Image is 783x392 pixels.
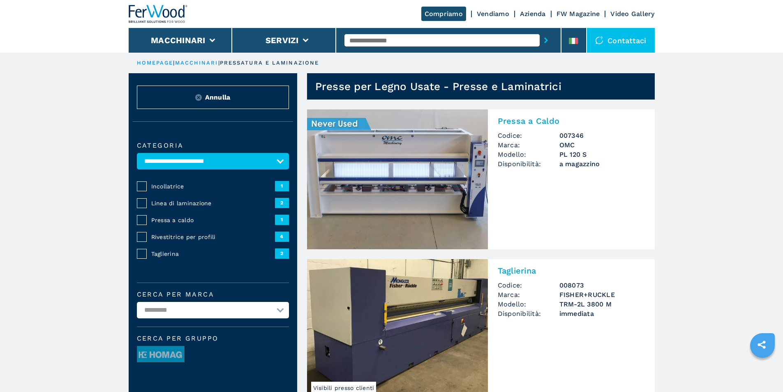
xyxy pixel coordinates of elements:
span: Pressa a caldo [151,216,275,224]
button: Macchinari [151,35,206,45]
span: Rivestitrice per profili [151,233,275,241]
h3: 008073 [559,281,645,290]
a: Pressa a Caldo OMC PL 120 SPressa a CaldoCodice:007346Marca:OMCModello:PL 120 SDisponibilità:a ma... [307,109,655,249]
span: 4 [275,232,289,241]
button: ResetAnnulla [137,86,289,109]
span: Marca: [498,290,559,299]
a: HOMEPAGE [137,60,173,66]
span: 1 [275,215,289,225]
span: Disponibilità: [498,159,559,169]
h2: Taglierina [498,266,645,276]
button: submit-button [540,31,552,50]
span: Disponibilità: [498,309,559,318]
button: Servizi [266,35,299,45]
h3: TRM-2L 3800 M [559,299,645,309]
span: Linea di laminazione [151,199,275,207]
span: Modello: [498,299,559,309]
div: Contattaci [587,28,655,53]
h3: 007346 [559,131,645,140]
span: Marca: [498,140,559,150]
h3: PL 120 S [559,150,645,159]
p: pressatura e laminazione [220,59,319,67]
a: Compriamo [421,7,466,21]
label: Categoria [137,142,289,149]
span: | [173,60,175,66]
span: Cerca per Gruppo [137,335,289,342]
span: immediata [559,309,645,318]
span: 2 [275,198,289,208]
span: Codice: [498,281,559,290]
a: Vendiamo [477,10,509,18]
span: Modello: [498,150,559,159]
img: Contattaci [595,36,603,44]
h3: OMC [559,140,645,150]
a: Azienda [520,10,546,18]
img: Reset [195,94,202,101]
a: sharethis [751,334,772,355]
span: | [218,60,220,66]
span: Taglierina [151,250,275,258]
span: 2 [275,248,289,258]
span: 1 [275,181,289,191]
img: image [137,346,184,363]
h2: Pressa a Caldo [498,116,645,126]
a: macchinari [175,60,218,66]
a: FW Magazine [557,10,600,18]
img: Pressa a Caldo OMC PL 120 S [307,109,488,249]
span: Codice: [498,131,559,140]
span: a magazzino [559,159,645,169]
span: Annulla [205,93,231,102]
iframe: Chat [748,355,777,386]
span: Incollatrice [151,182,275,190]
h1: Presse per Legno Usate - Presse e Laminatrici [315,80,561,93]
h3: FISHER+RUCKLE [559,290,645,299]
img: Ferwood [129,5,188,23]
a: Video Gallery [610,10,654,18]
label: Cerca per marca [137,291,289,298]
